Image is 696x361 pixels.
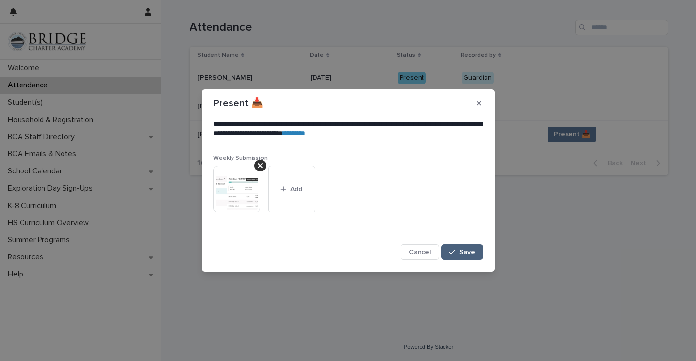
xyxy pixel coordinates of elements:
span: Weekly Submission [213,155,268,161]
span: Add [290,186,302,192]
button: Cancel [401,244,439,260]
button: Save [441,244,483,260]
span: Save [459,249,475,255]
span: Cancel [409,249,431,255]
p: Present 📥 [213,97,263,109]
button: Add [268,166,315,212]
